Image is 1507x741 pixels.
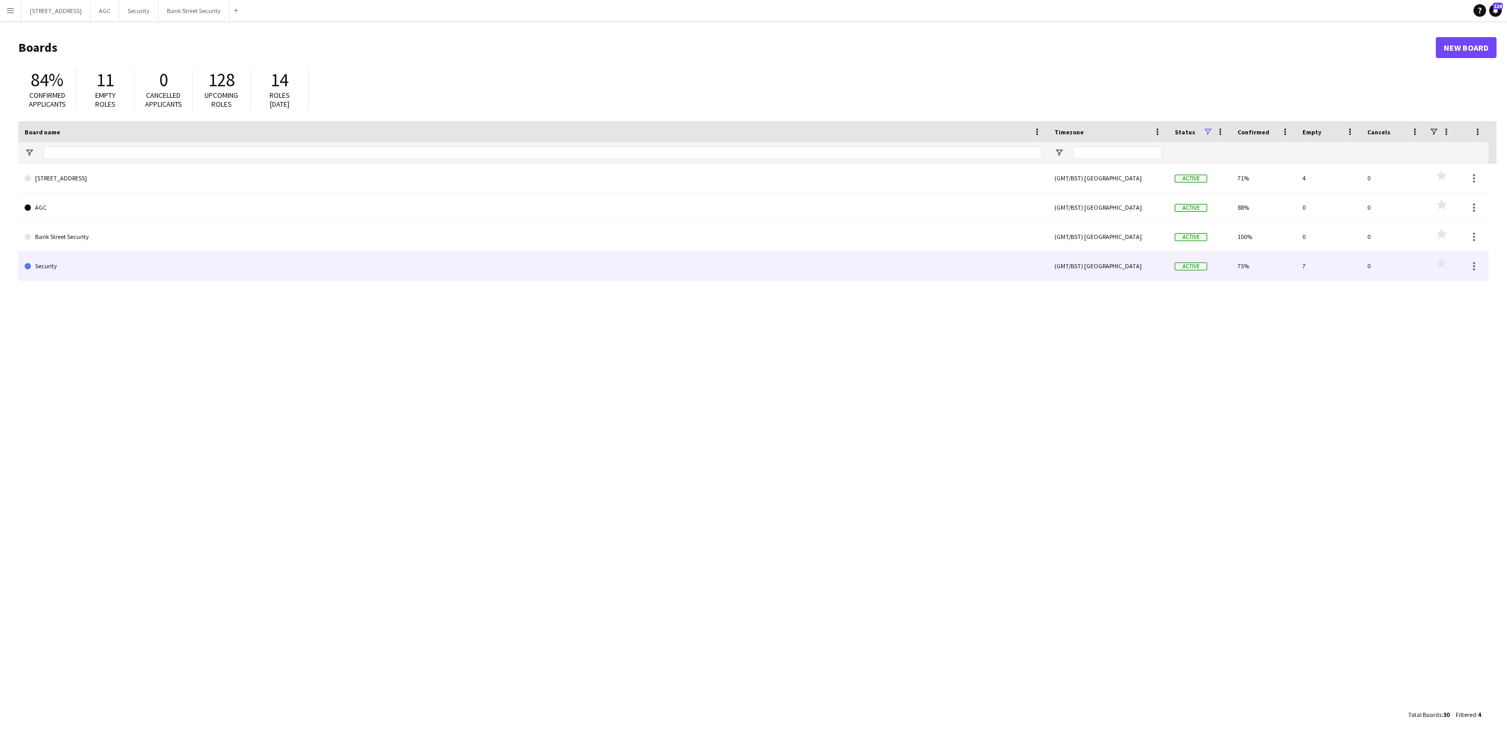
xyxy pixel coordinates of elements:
div: 88% [1231,193,1296,222]
div: 0 [1296,193,1361,222]
span: Empty roles [95,90,116,109]
span: 11 [96,69,114,92]
h1: Boards [18,40,1436,55]
button: Security [119,1,159,21]
a: 116 [1489,4,1502,17]
div: 71% [1231,164,1296,192]
button: AGC [91,1,119,21]
span: 4 [1478,711,1481,719]
span: Total Boards [1408,711,1442,719]
div: (GMT/BST) [GEOGRAPHIC_DATA] [1048,164,1168,192]
span: Active [1175,204,1207,212]
span: Active [1175,233,1207,241]
div: (GMT/BST) [GEOGRAPHIC_DATA] [1048,252,1168,280]
input: Timezone Filter Input [1073,146,1162,159]
div: 0 [1296,222,1361,251]
span: 14 [271,69,288,92]
div: (GMT/BST) [GEOGRAPHIC_DATA] [1048,222,1168,251]
span: Board name [25,128,60,136]
button: [STREET_ADDRESS] [21,1,91,21]
span: Confirmed applicants [29,90,66,109]
div: 0 [1361,164,1426,192]
div: 4 [1296,164,1361,192]
span: Active [1175,263,1207,270]
button: Open Filter Menu [25,148,34,157]
a: Security [25,252,1042,281]
span: 116 [1493,3,1503,9]
div: (GMT/BST) [GEOGRAPHIC_DATA] [1048,193,1168,222]
a: AGC [25,193,1042,222]
div: 0 [1361,252,1426,280]
span: 30 [1443,711,1449,719]
span: Status [1175,128,1195,136]
span: Cancels [1367,128,1390,136]
div: 0 [1361,222,1426,251]
span: Active [1175,175,1207,183]
div: : [1408,704,1449,725]
span: 84% [31,69,63,92]
a: New Board [1436,37,1497,58]
div: 75% [1231,252,1296,280]
button: Open Filter Menu [1054,148,1064,157]
div: 100% [1231,222,1296,251]
span: Confirmed [1238,128,1269,136]
span: Roles [DATE] [269,90,290,109]
button: Bank Street Security [159,1,230,21]
span: Upcoming roles [205,90,238,109]
span: Cancelled applicants [145,90,182,109]
span: 128 [208,69,235,92]
div: 0 [1361,193,1426,222]
a: [STREET_ADDRESS] [25,164,1042,193]
span: Filtered [1456,711,1476,719]
input: Board name Filter Input [43,146,1042,159]
div: : [1456,704,1481,725]
span: Empty [1302,128,1321,136]
span: Timezone [1054,128,1084,136]
div: 7 [1296,252,1361,280]
a: Bank Street Security [25,222,1042,252]
span: 0 [159,69,168,92]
